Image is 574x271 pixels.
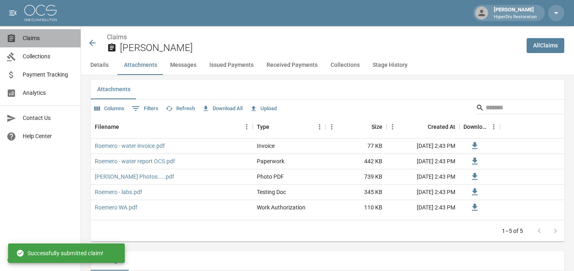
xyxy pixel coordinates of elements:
[164,55,203,75] button: Messages
[527,38,564,53] a: AllClaims
[428,115,455,138] div: Created At
[502,227,523,235] p: 1–5 of 5
[203,55,260,75] button: Issued Payments
[386,200,459,216] div: [DATE] 2:43 PM
[476,101,563,116] div: Search
[366,55,414,75] button: Stage History
[491,6,540,20] div: [PERSON_NAME]
[386,121,399,133] button: Menu
[24,5,57,21] img: ocs-logo-white-transparent.png
[257,157,284,165] div: Paperwork
[260,55,324,75] button: Received Payments
[371,115,382,138] div: Size
[386,185,459,200] div: [DATE] 2:43 PM
[91,80,137,99] button: Attachments
[326,200,386,216] div: 110 KB
[326,154,386,169] div: 442 KB
[23,34,74,43] span: Claims
[248,102,279,115] button: Upload
[459,115,500,138] div: Download
[386,139,459,154] div: [DATE] 2:43 PM
[257,188,286,196] div: Testing Doc
[494,14,537,21] p: HyperDry Restoration
[386,115,459,138] div: Created At
[324,55,366,75] button: Collections
[81,55,574,75] div: anchor tabs
[241,121,253,133] button: Menu
[488,121,500,133] button: Menu
[107,33,127,41] a: Claims
[257,142,275,150] div: Invoice
[95,142,165,150] a: Roemero - water invoice.pdf
[463,115,488,138] div: Download
[200,102,245,115] button: Download All
[386,169,459,185] div: [DATE] 2:43 PM
[326,121,338,133] button: Menu
[386,154,459,169] div: [DATE] 2:43 PM
[23,70,74,79] span: Payment Tracking
[5,5,21,21] button: open drawer
[23,114,74,122] span: Contact Us
[95,173,174,181] a: [PERSON_NAME] Photos.....pdf
[95,157,175,165] a: Roemero - water report OCS.pdf
[92,102,126,115] button: Select columns
[7,256,73,264] div: © 2025 One Claim Solution
[117,55,164,75] button: Attachments
[253,115,326,138] div: Type
[120,42,520,54] h2: [PERSON_NAME]
[130,102,160,115] button: Show filters
[326,185,386,200] div: 345 KB
[81,55,117,75] button: Details
[107,32,520,42] nav: breadcrumb
[95,115,119,138] div: Filename
[326,115,386,138] div: Size
[16,246,103,260] div: Successfully submitted claim!
[257,173,284,181] div: Photo PDF
[23,52,74,61] span: Collections
[257,115,269,138] div: Type
[91,251,564,271] div: related-list tabs
[257,203,305,211] div: Work Authorization
[314,121,326,133] button: Menu
[326,139,386,154] div: 77 KB
[95,188,142,196] a: Roemero - labs.pdf
[91,80,564,99] div: related-list tabs
[23,132,74,141] span: Help Center
[164,102,197,115] button: Refresh
[23,89,74,97] span: Analytics
[326,169,386,185] div: 739 KB
[91,115,253,138] div: Filename
[95,203,137,211] a: Roemero WA.pdf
